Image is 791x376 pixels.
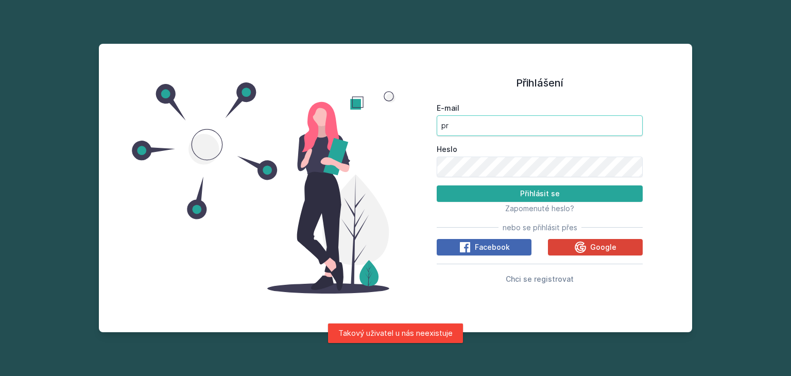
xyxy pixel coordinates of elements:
[437,239,531,255] button: Facebook
[475,242,510,252] span: Facebook
[437,75,643,91] h1: Přihlášení
[437,103,643,113] label: E-mail
[505,204,574,213] span: Zapomenuté heslo?
[506,272,574,285] button: Chci se registrovat
[590,242,616,252] span: Google
[503,223,577,233] span: nebo se přihlásit přes
[437,144,643,155] label: Heslo
[437,185,643,202] button: Přihlásit se
[548,239,643,255] button: Google
[506,275,574,283] span: Chci se registrovat
[437,115,643,136] input: Tvoje e-mailová adresa
[328,323,463,343] div: Takový uživatel u nás neexistuje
